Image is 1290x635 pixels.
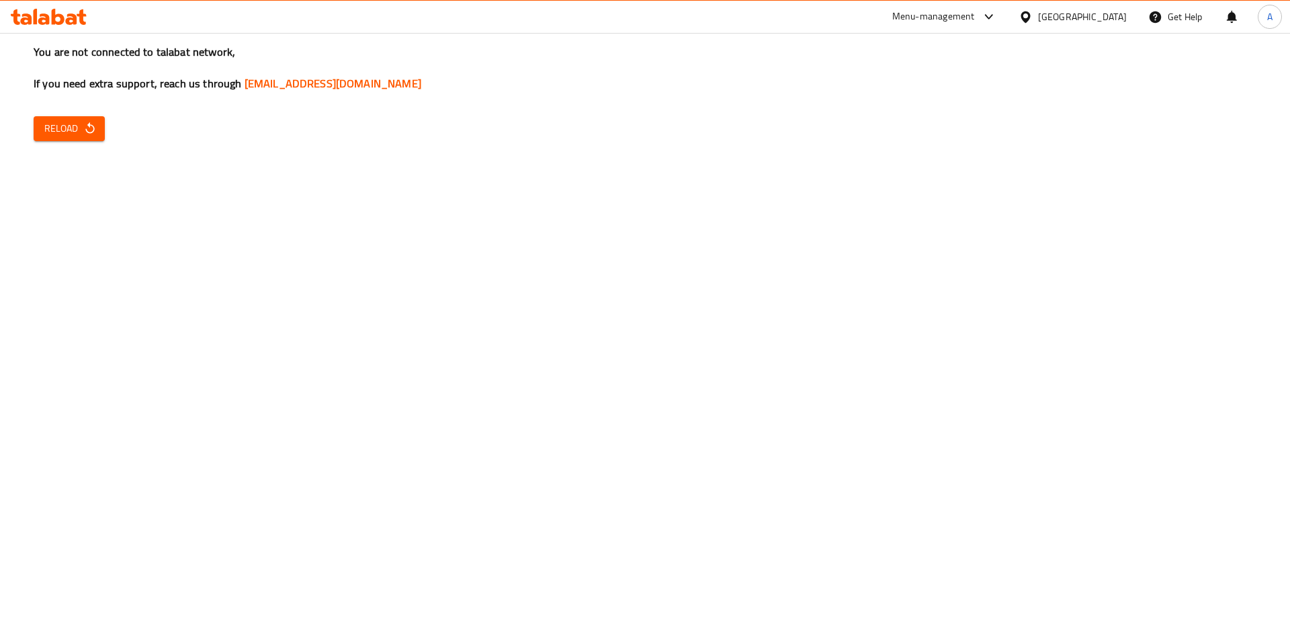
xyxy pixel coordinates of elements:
[34,44,1256,91] h3: You are not connected to talabat network, If you need extra support, reach us through
[34,116,105,141] button: Reload
[245,73,421,93] a: [EMAIL_ADDRESS][DOMAIN_NAME]
[44,120,94,137] span: Reload
[892,9,975,25] div: Menu-management
[1267,9,1273,24] span: A
[1038,9,1127,24] div: [GEOGRAPHIC_DATA]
